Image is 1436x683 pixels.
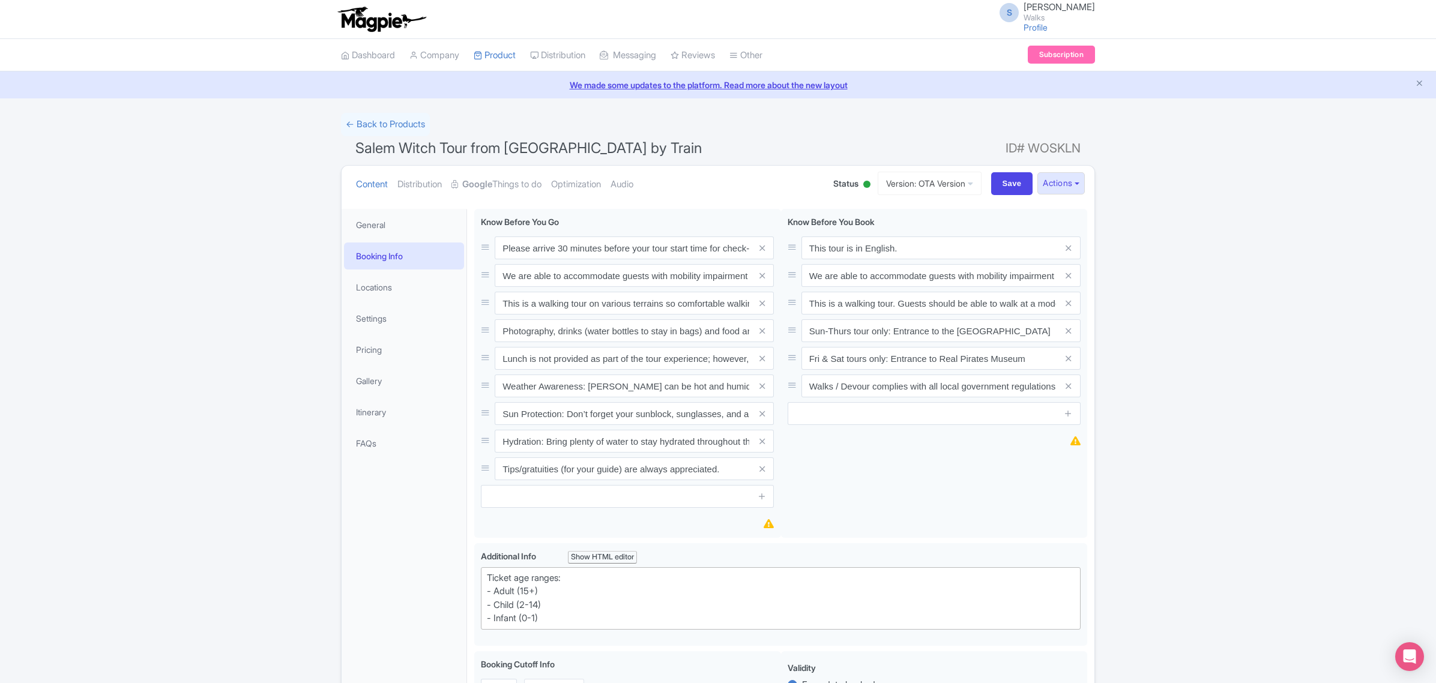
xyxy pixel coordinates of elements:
a: Other [729,39,762,72]
span: Salem Witch Tour from [GEOGRAPHIC_DATA] by Train [355,139,702,157]
span: ID# WOSKLN [1006,136,1081,160]
a: Content [356,166,388,203]
div: Open Intercom Messenger [1395,642,1424,671]
div: Show HTML editor [568,551,637,564]
a: GoogleThings to do [451,166,542,203]
span: Status [833,177,858,190]
button: Actions [1037,172,1085,194]
a: We made some updates to the platform. Read more about the new layout [7,79,1429,91]
small: Walks [1024,14,1095,22]
span: S [1000,3,1019,22]
a: Product [474,39,516,72]
a: Gallery [344,367,464,394]
span: Additional Info [481,551,536,561]
a: Distribution [530,39,585,72]
label: Booking Cutoff Info [481,658,555,670]
div: Active [861,176,873,194]
a: Audio [611,166,633,203]
a: Messaging [600,39,656,72]
a: Version: OTA Version [878,172,982,195]
span: Know Before You Book [788,217,875,227]
a: Booking Info [344,242,464,269]
a: Locations [344,274,464,301]
input: Save [991,172,1033,195]
a: S [PERSON_NAME] Walks [992,2,1095,22]
a: Itinerary [344,399,464,426]
img: logo-ab69f6fb50320c5b225c76a69d11143b.png [335,6,428,32]
span: [PERSON_NAME] [1024,1,1095,13]
a: Reviews [671,39,715,72]
a: Distribution [397,166,442,203]
a: General [344,211,464,238]
a: ← Back to Products [341,113,430,136]
a: Settings [344,305,464,332]
a: Company [409,39,459,72]
button: Close announcement [1415,77,1424,91]
div: Ticket age ranges: - Adult (15+) - Child (2-14) - Infant (0-1) [487,571,1075,625]
a: FAQs [344,430,464,457]
a: Optimization [551,166,601,203]
strong: Google [462,178,492,191]
span: Validity [788,663,816,673]
a: Dashboard [341,39,395,72]
a: Profile [1024,22,1048,32]
a: Pricing [344,336,464,363]
span: Know Before You Go [481,217,559,227]
a: Subscription [1028,46,1095,64]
